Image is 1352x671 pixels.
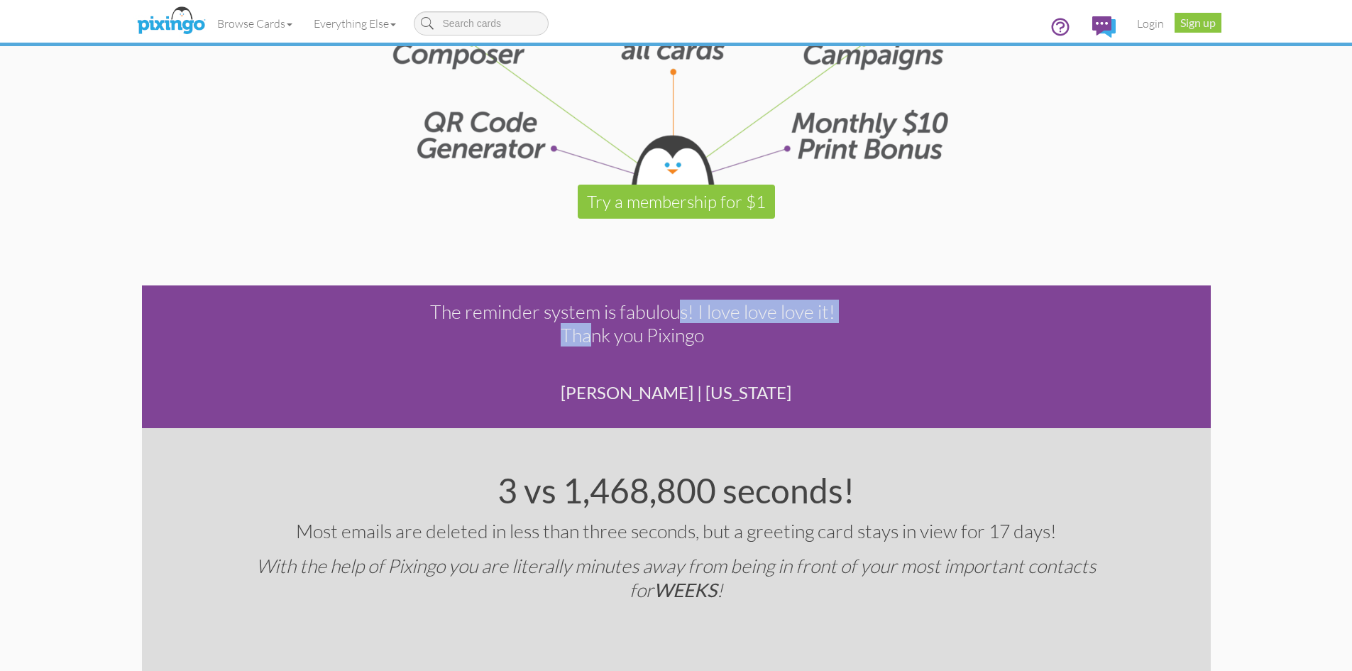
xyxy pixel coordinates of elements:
input: Search cards [414,11,549,36]
a: Everything Else [303,6,407,41]
div: With the help of Pixingo you are literally minutes away from being in front of your most importan... [233,554,1120,602]
img: website_grey.svg [23,37,34,48]
a: Try a membership for $1 [578,185,775,219]
div: 3 vs 1,468,800 seconds! [233,474,1120,508]
div: Keywords by Traffic [157,84,239,93]
div: Domain Overview [54,84,127,93]
img: comments.svg [1092,16,1116,38]
a: Sign up [1175,13,1221,33]
img: penguin-lines-text.png [383,7,984,185]
div: The reminder system is fabulous! I love love love it! Thank you Pixingo [419,300,845,368]
a: Browse Cards [207,6,303,41]
div: v 4.0.25 [40,23,70,34]
img: logo_orange.svg [23,23,34,34]
a: Login [1126,6,1175,41]
img: tab_domain_overview_orange.svg [38,82,50,94]
img: tab_keywords_by_traffic_grey.svg [141,82,153,94]
span: WEEKS [654,579,717,601]
div: Domain: [DOMAIN_NAME] [37,37,156,48]
footer: [PERSON_NAME] | [US_STATE] [419,382,933,428]
img: pixingo logo [133,4,209,39]
div: Most emails are deleted in less than three seconds, but a greeting card stays in view for 17 days! [233,519,1120,542]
